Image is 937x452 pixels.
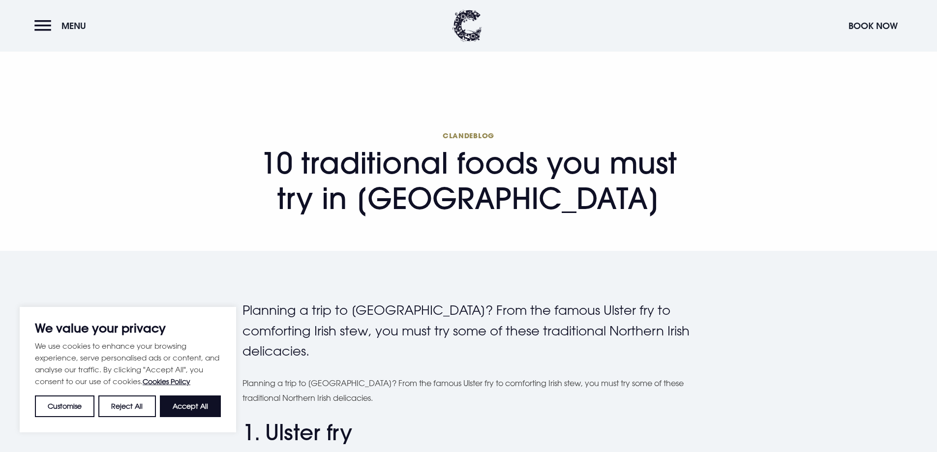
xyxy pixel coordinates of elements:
h2: 1. Ulster fry [242,420,695,446]
span: Menu [61,20,86,31]
p: We value your privacy [35,322,221,334]
p: We use cookies to enhance your browsing experience, serve personalised ads or content, and analys... [35,340,221,388]
img: Clandeboye Lodge [453,10,482,42]
button: Reject All [98,395,155,417]
div: We value your privacy [20,307,236,432]
button: Accept All [160,395,221,417]
button: Menu [34,15,91,36]
p: Planning a trip to [GEOGRAPHIC_DATA]? From the famous Ulster fry to comforting Irish stew, you mu... [242,376,695,406]
h1: 10 traditional foods you must try in [GEOGRAPHIC_DATA] [242,131,695,216]
a: Cookies Policy [143,377,190,386]
p: Planning a trip to [GEOGRAPHIC_DATA]? From the famous Ulster fry to comforting Irish stew, you mu... [242,300,695,362]
button: Customise [35,395,94,417]
button: Book Now [844,15,903,36]
span: Clandeblog [242,131,695,140]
